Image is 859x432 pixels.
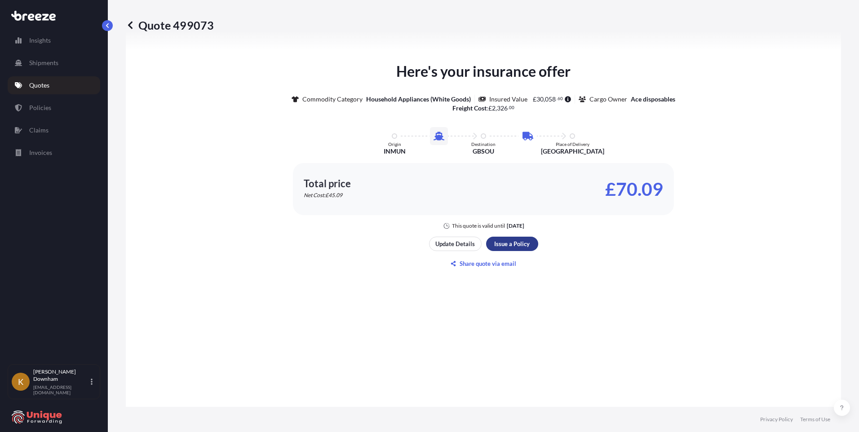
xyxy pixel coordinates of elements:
[384,147,406,156] p: INMUN
[492,105,496,111] span: 2
[541,147,604,156] p: [GEOGRAPHIC_DATA]
[435,239,475,248] p: Update Details
[126,18,214,32] p: Quote 499073
[545,96,556,102] span: 058
[33,384,89,395] p: [EMAIL_ADDRESS][DOMAIN_NAME]
[29,58,58,67] p: Shipments
[29,148,52,157] p: Invoices
[8,76,100,94] a: Quotes
[304,179,351,188] p: Total price
[533,96,536,102] span: £
[544,96,545,102] span: ,
[29,103,51,112] p: Policies
[508,106,509,109] span: .
[8,54,100,72] a: Shipments
[536,96,544,102] span: 30
[486,237,538,251] button: Issue a Policy
[29,126,49,135] p: Claims
[509,106,514,109] span: 00
[460,259,516,268] p: Share quote via email
[11,410,63,424] img: organization-logo
[452,104,515,113] p: :
[302,95,363,104] p: Commodity Category
[473,147,494,156] p: GBSOU
[29,36,51,45] p: Insights
[497,105,508,111] span: 326
[366,95,471,104] p: Household Appliances (White Goods)
[429,237,482,251] button: Update Details
[558,97,563,100] span: 60
[429,256,538,271] button: Share quote via email
[471,141,496,147] p: Destination
[304,192,342,199] p: Net Cost: £45.09
[496,105,497,111] span: ,
[589,95,627,104] p: Cargo Owner
[494,239,530,248] p: Issue a Policy
[488,105,492,111] span: £
[556,97,557,100] span: .
[8,121,100,139] a: Claims
[388,141,401,147] p: Origin
[452,104,487,112] b: Freight Cost
[556,141,589,147] p: Place of Delivery
[8,99,100,117] a: Policies
[631,95,675,104] p: Ace disposables
[8,144,100,162] a: Invoices
[18,377,23,386] span: K
[760,416,793,423] a: Privacy Policy
[452,222,505,229] p: This quote is valid until
[800,416,830,423] a: Terms of Use
[396,61,571,82] p: Here's your insurance offer
[8,31,100,49] a: Insights
[489,95,527,104] p: Insured Value
[33,368,89,383] p: [PERSON_NAME] Downham
[29,81,49,90] p: Quotes
[507,222,524,229] p: [DATE]
[605,182,663,196] p: £70.09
